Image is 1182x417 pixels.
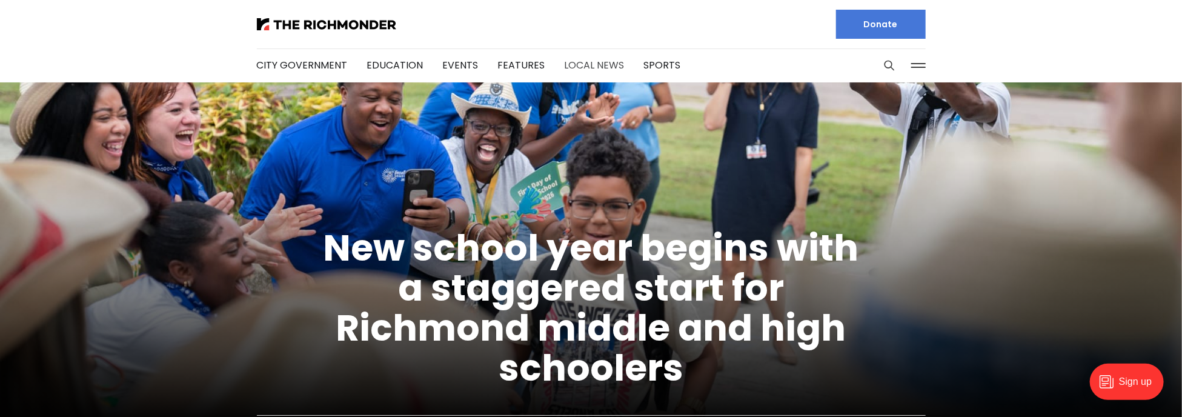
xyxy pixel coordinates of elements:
[880,56,898,75] button: Search this site
[257,18,396,30] img: The Richmonder
[644,58,681,72] a: Sports
[1080,358,1182,417] iframe: portal-trigger
[836,10,926,39] a: Donate
[443,58,479,72] a: Events
[257,58,348,72] a: City Government
[565,58,625,72] a: Local News
[324,222,859,393] a: New school year begins with a staggered start for Richmond middle and high schoolers
[498,58,545,72] a: Features
[367,58,423,72] a: Education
